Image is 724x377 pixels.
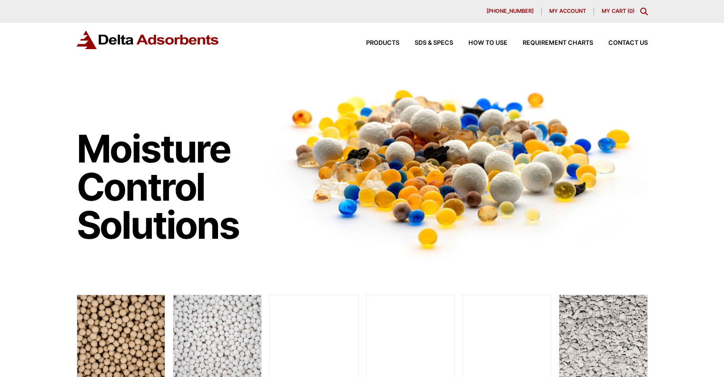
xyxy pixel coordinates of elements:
[415,40,453,46] span: SDS & SPECS
[523,40,593,46] span: Requirement Charts
[77,130,260,244] h1: Moisture Control Solutions
[399,40,453,46] a: SDS & SPECS
[351,40,399,46] a: Products
[593,40,648,46] a: Contact Us
[608,40,648,46] span: Contact Us
[602,8,635,14] a: My Cart (0)
[468,40,507,46] span: How to Use
[486,9,534,14] span: [PHONE_NUMBER]
[542,8,594,15] a: My account
[366,40,399,46] span: Products
[549,9,586,14] span: My account
[507,40,593,46] a: Requirement Charts
[453,40,507,46] a: How to Use
[479,8,542,15] a: [PHONE_NUMBER]
[269,72,648,264] img: Image
[629,8,633,14] span: 0
[640,8,648,15] div: Toggle Modal Content
[77,31,219,49] img: Delta Adsorbents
